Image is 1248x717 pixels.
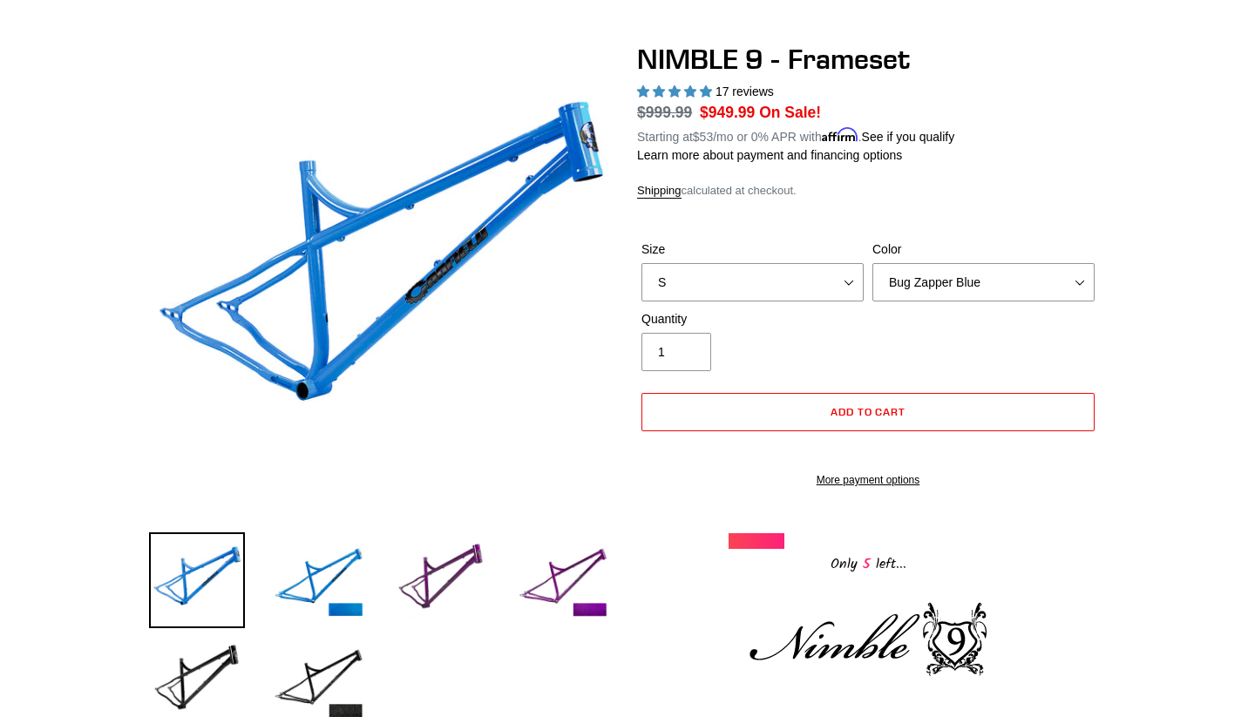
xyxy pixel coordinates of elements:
[693,130,713,144] span: $53
[641,472,1095,488] a: More payment options
[637,85,716,98] span: 4.88 stars
[393,532,489,628] img: Load image into Gallery viewer, NIMBLE 9 - Frameset
[716,85,774,98] span: 17 reviews
[637,148,902,162] a: Learn more about payment and financing options
[831,405,906,418] span: Add to cart
[822,127,858,142] span: Affirm
[637,182,1099,200] div: calculated at checkout.
[872,240,1095,259] label: Color
[641,393,1095,431] button: Add to cart
[637,104,692,121] s: $999.99
[759,101,821,124] span: On Sale!
[515,532,611,628] img: Load image into Gallery viewer, NIMBLE 9 - Frameset
[862,130,955,144] a: See if you qualify - Learn more about Affirm Financing (opens in modal)
[729,549,1007,576] div: Only left...
[637,43,1099,76] h1: NIMBLE 9 - Frameset
[641,240,864,259] label: Size
[149,532,245,628] img: Load image into Gallery viewer, NIMBLE 9 - Frameset
[858,553,876,575] span: 5
[637,184,682,199] a: Shipping
[700,104,755,121] span: $949.99
[271,532,367,628] img: Load image into Gallery viewer, NIMBLE 9 - Frameset
[637,124,954,146] p: Starting at /mo or 0% APR with .
[641,310,864,328] label: Quantity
